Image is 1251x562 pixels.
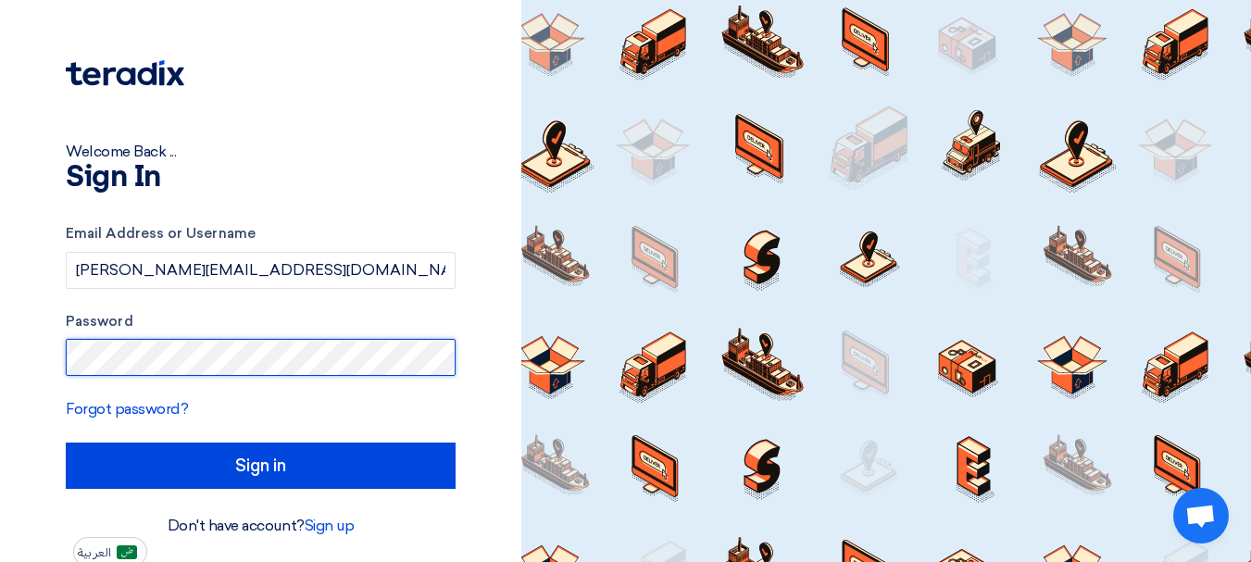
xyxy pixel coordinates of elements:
img: ar-AR.png [117,545,137,559]
div: Don't have account? [66,515,456,537]
a: Sign up [305,517,355,534]
label: Password [66,311,456,332]
a: Open chat [1173,488,1229,543]
a: Forgot password? [66,400,188,418]
label: Email Address or Username [66,223,456,244]
h1: Sign In [66,163,456,193]
input: Enter your business email or username [66,252,456,289]
span: العربية [78,546,111,559]
img: Teradix logo [66,60,184,86]
div: Welcome Back ... [66,141,456,163]
input: Sign in [66,443,456,489]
